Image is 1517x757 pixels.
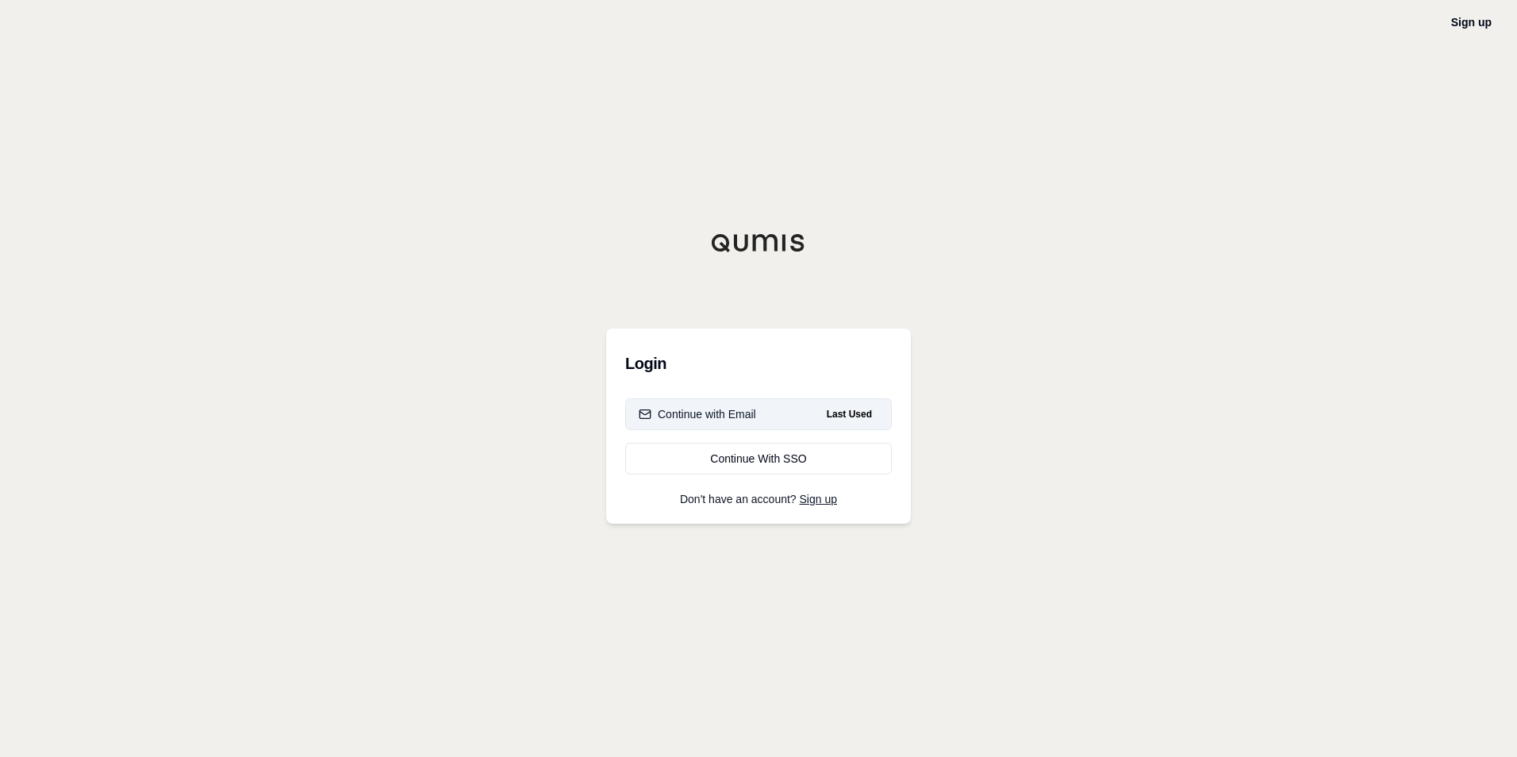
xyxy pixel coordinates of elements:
[639,451,878,467] div: Continue With SSO
[625,398,892,430] button: Continue with EmailLast Used
[625,494,892,505] p: Don't have an account?
[820,405,878,424] span: Last Used
[800,493,837,505] a: Sign up
[711,233,806,252] img: Qumis
[1451,16,1492,29] a: Sign up
[625,348,892,379] h3: Login
[625,443,892,475] a: Continue With SSO
[639,406,756,422] div: Continue with Email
